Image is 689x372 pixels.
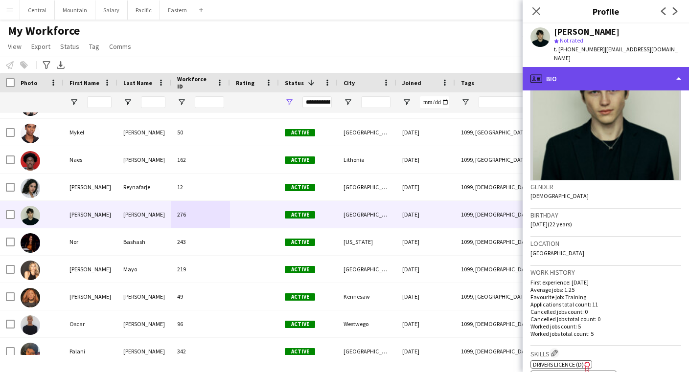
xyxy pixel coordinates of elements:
div: [PERSON_NAME] [64,283,117,310]
div: 1099, [GEOGRAPHIC_DATA], [DEMOGRAPHIC_DATA] [455,119,567,146]
span: Not rated [560,37,583,44]
span: Active [285,321,315,328]
h3: Work history [530,268,681,277]
button: Salary [95,0,128,20]
p: Cancelled jobs count: 0 [530,308,681,315]
div: Bio [523,67,689,90]
input: Last Name Filter Input [141,96,165,108]
span: Workforce ID [177,75,212,90]
img: Olivia Richard [21,288,40,307]
div: Reynafarje [117,174,171,200]
a: Status [56,40,83,53]
div: 276 [171,201,230,228]
span: City [344,79,355,87]
img: Noah Scohy [21,206,40,225]
div: [GEOGRAPHIC_DATA] [338,119,396,146]
button: Open Filter Menu [285,98,294,107]
input: Tags Filter Input [479,96,561,108]
div: [PERSON_NAME] [64,256,117,283]
div: [DATE] [396,283,455,310]
span: Export [31,42,50,51]
div: [DATE] [396,146,455,173]
div: 96 [171,310,230,337]
span: Drivers Licence (D) [533,361,584,368]
p: Cancelled jobs total count: 0 [530,315,681,323]
div: [PERSON_NAME] [64,201,117,228]
img: Oscar Garcia [21,315,40,335]
span: Active [285,293,315,301]
div: [DATE] [396,228,455,255]
div: 49 [171,283,230,310]
h3: Gender [530,182,681,191]
span: Active [285,239,315,246]
span: Active [285,266,315,273]
h3: Location [530,239,681,248]
div: [PERSON_NAME] [117,201,171,228]
button: Open Filter Menu [402,98,411,107]
img: Crew avatar or photo [530,34,681,180]
div: Kennesaw [338,283,396,310]
div: Oscar [64,310,117,337]
div: [PERSON_NAME] [64,174,117,200]
span: Joined [402,79,421,87]
button: Open Filter Menu [69,98,78,107]
span: Active [285,211,315,219]
div: 50 [171,119,230,146]
h3: Profile [523,5,689,18]
span: My Workforce [8,23,80,38]
span: Tags [461,79,474,87]
div: [GEOGRAPHIC_DATA][PERSON_NAME] [338,338,396,365]
div: 243 [171,228,230,255]
div: [DATE] [396,256,455,283]
div: 342 [171,338,230,365]
div: 1099, [DEMOGRAPHIC_DATA], [GEOGRAPHIC_DATA] [455,201,567,228]
div: 162 [171,146,230,173]
div: Westwego [338,310,396,337]
div: [PERSON_NAME] [554,27,620,36]
button: Pacific [128,0,160,20]
div: 1099, [GEOGRAPHIC_DATA], [DEMOGRAPHIC_DATA] [455,146,567,173]
span: First Name [69,79,99,87]
img: Mykel Dillard [21,124,40,143]
input: First Name Filter Input [87,96,112,108]
span: Photo [21,79,37,87]
span: Rating [236,79,254,87]
a: View [4,40,25,53]
button: Open Filter Menu [344,98,352,107]
div: Mykel [64,119,117,146]
span: Active [285,348,315,355]
img: Natalie Reynafarje [21,178,40,198]
span: | [EMAIL_ADDRESS][DOMAIN_NAME] [554,45,678,62]
div: Lithonia [338,146,396,173]
div: [GEOGRAPHIC_DATA] [338,201,396,228]
p: Worked jobs count: 5 [530,323,681,330]
input: Joined Filter Input [420,96,449,108]
input: Workforce ID Filter Input [195,96,224,108]
div: [US_STATE] [338,228,396,255]
button: Eastern [160,0,195,20]
input: City Filter Input [361,96,390,108]
button: Open Filter Menu [123,98,132,107]
span: Tag [89,42,99,51]
div: [GEOGRAPHIC_DATA] [338,256,396,283]
a: Comms [105,40,135,53]
p: Average jobs: 1.25 [530,286,681,293]
app-action-btn: Advanced filters [41,59,52,71]
img: Nor Bashash [21,233,40,253]
div: [DATE] [396,338,455,365]
div: Naes [64,146,117,173]
img: Naes Smith [21,151,40,171]
div: [PERSON_NAME] [117,119,171,146]
div: [PERSON_NAME] [117,310,171,337]
div: 1099, [DEMOGRAPHIC_DATA], [GEOGRAPHIC_DATA] [455,174,567,200]
app-action-btn: Export XLSX [55,59,67,71]
div: 1099, [DEMOGRAPHIC_DATA], [US_STATE] [455,338,567,365]
div: [PERSON_NAME] [117,338,171,365]
span: t. [PHONE_NUMBER] [554,45,605,53]
span: Active [285,156,315,164]
p: First experience: [DATE] [530,279,681,286]
span: [GEOGRAPHIC_DATA] [530,249,584,257]
div: 219 [171,256,230,283]
a: Export [27,40,54,53]
span: Active [285,129,315,136]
